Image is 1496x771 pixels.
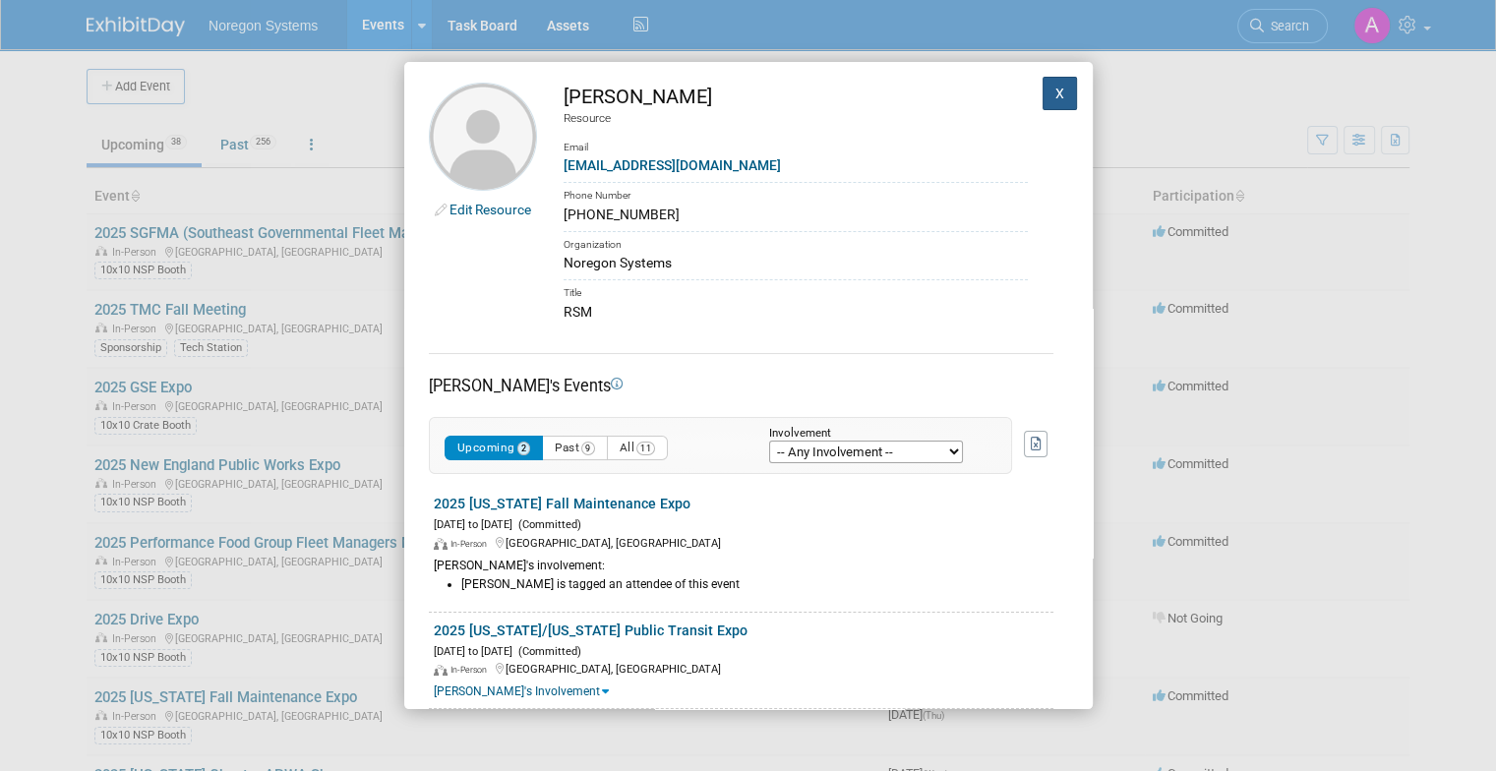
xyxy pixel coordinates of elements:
[564,253,1028,273] div: Noregon Systems
[429,375,1053,397] div: [PERSON_NAME]'s Events
[434,659,1053,678] div: [GEOGRAPHIC_DATA], [GEOGRAPHIC_DATA]
[461,576,1053,593] li: [PERSON_NAME] is tagged an attendee of this event
[564,157,781,173] a: [EMAIL_ADDRESS][DOMAIN_NAME]
[434,641,1053,660] div: [DATE] to [DATE]
[434,684,609,698] a: [PERSON_NAME]'s Involvement
[512,645,581,658] span: (Committed)
[542,436,608,460] button: Past9
[607,436,669,460] button: All11
[449,202,531,217] a: Edit Resource
[581,442,595,455] span: 9
[450,539,493,549] span: In-Person
[1043,77,1078,110] button: X
[564,83,1028,111] div: [PERSON_NAME]
[434,665,448,677] img: In-Person Event
[429,83,537,191] img: Paul Handberg
[512,518,581,531] span: (Committed)
[434,538,448,550] img: In-Person Event
[564,231,1028,254] div: Organization
[564,110,1028,127] div: Resource
[564,182,1028,205] div: Phone Number
[434,514,1053,533] div: [DATE] to [DATE]
[517,442,531,455] span: 2
[434,496,690,511] a: 2025 [US_STATE] Fall Maintenance Expo
[769,428,982,441] div: Involvement
[564,279,1028,302] div: Title
[434,558,1053,574] div: [PERSON_NAME]'s involvement:
[434,623,748,638] a: 2025 [US_STATE]/[US_STATE] Public Transit Expo
[636,442,655,455] span: 11
[564,302,1028,323] div: RSM
[445,436,544,460] button: Upcoming2
[434,533,1053,552] div: [GEOGRAPHIC_DATA], [GEOGRAPHIC_DATA]
[564,205,1028,225] div: [PHONE_NUMBER]
[564,127,1028,155] div: Email
[450,665,493,675] span: In-Person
